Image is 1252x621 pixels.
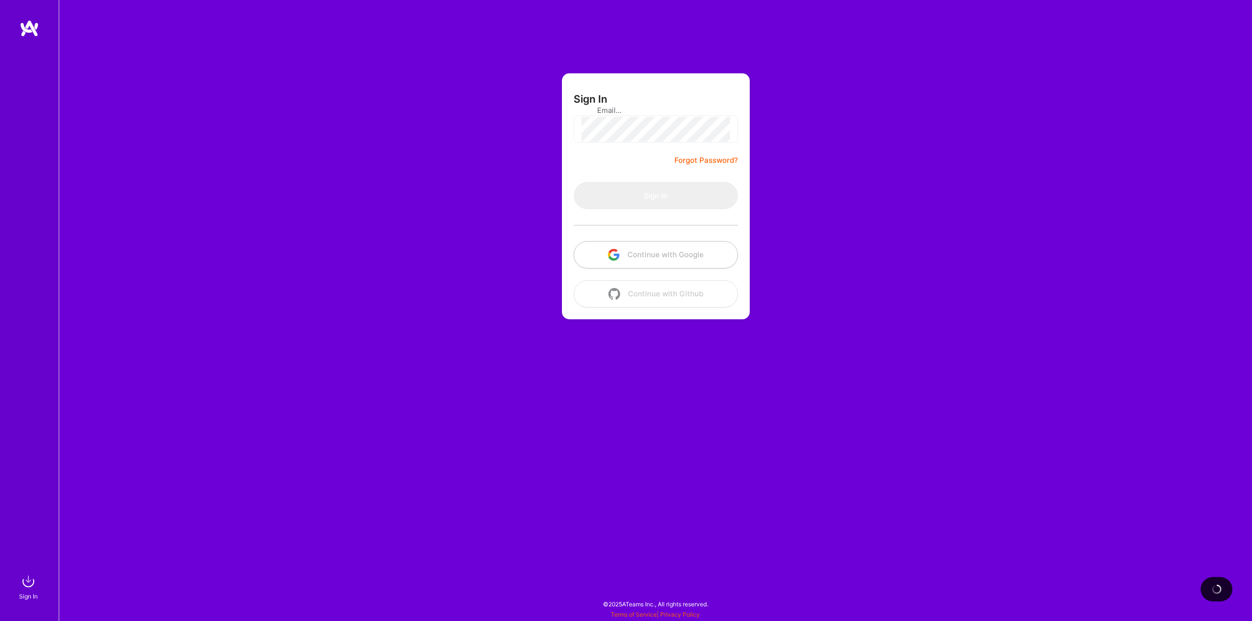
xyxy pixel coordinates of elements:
img: logo [20,20,39,37]
div: Sign In [19,591,38,601]
div: © 2025 ATeams Inc., All rights reserved. [59,592,1252,616]
button: Continue with Github [574,280,738,308]
button: Sign In [574,182,738,209]
a: Terms of Service [611,611,657,618]
img: icon [608,249,620,261]
img: icon [608,288,620,300]
img: sign in [19,572,38,591]
span: | [611,611,700,618]
h3: Sign In [574,93,607,105]
a: Privacy Policy [660,611,700,618]
input: Email... [597,98,715,123]
a: Forgot Password? [674,155,738,166]
img: loading [1210,582,1223,596]
button: Continue with Google [574,241,738,268]
a: sign inSign In [21,572,38,601]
